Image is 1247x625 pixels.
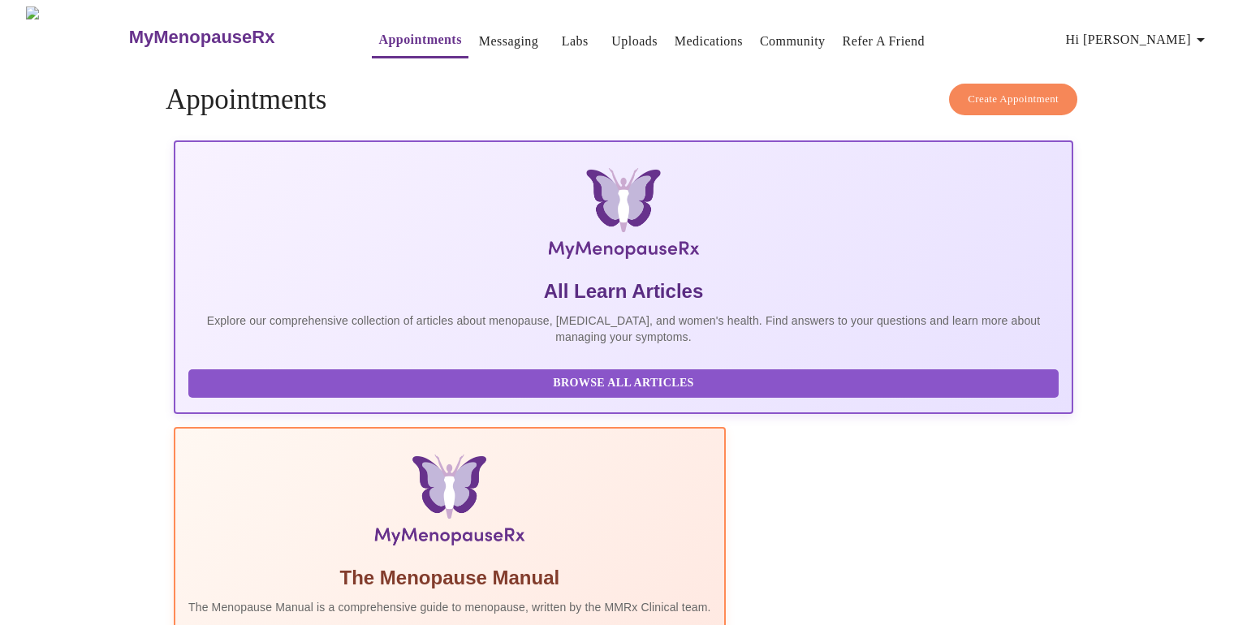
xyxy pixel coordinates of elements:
a: MyMenopauseRx [127,9,339,66]
button: Community [753,25,832,58]
button: Uploads [605,25,664,58]
button: Medications [668,25,749,58]
h4: Appointments [166,84,1081,116]
a: Medications [675,30,743,53]
button: Create Appointment [949,84,1077,115]
a: Messaging [479,30,538,53]
span: Create Appointment [968,90,1059,109]
button: Hi [PERSON_NAME] [1059,24,1217,56]
a: Community [760,30,826,53]
span: Browse All Articles [205,373,1042,394]
img: MyMenopauseRx Logo [26,6,127,67]
span: Hi [PERSON_NAME] [1066,28,1210,51]
img: MyMenopauseRx Logo [323,168,923,265]
h3: MyMenopauseRx [129,27,275,48]
img: Menopause Manual [271,455,628,552]
a: Uploads [611,30,658,53]
button: Labs [549,25,601,58]
p: The Menopause Manual is a comprehensive guide to menopause, written by the MMRx Clinical team. [188,599,711,615]
a: Appointments [378,28,461,51]
a: Browse All Articles [188,375,1063,389]
a: Labs [562,30,589,53]
h5: All Learn Articles [188,278,1059,304]
button: Refer a Friend [836,25,932,58]
button: Browse All Articles [188,369,1059,398]
button: Messaging [472,25,545,58]
h5: The Menopause Manual [188,565,711,591]
p: Explore our comprehensive collection of articles about menopause, [MEDICAL_DATA], and women's hea... [188,312,1059,345]
a: Refer a Friend [843,30,926,53]
button: Appointments [372,24,468,58]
